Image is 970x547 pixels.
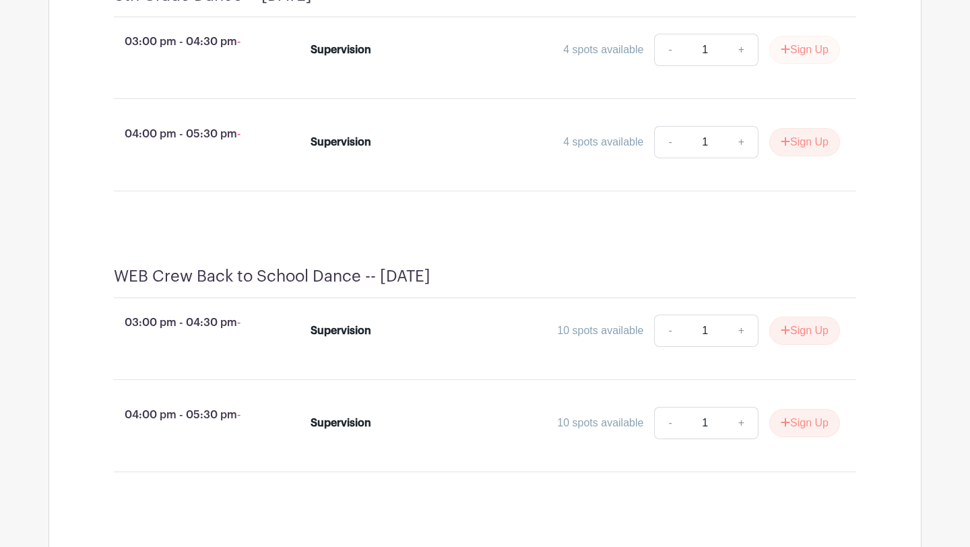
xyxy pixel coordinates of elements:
h4: WEB Crew Back to School Dance -- [DATE] [114,267,430,286]
button: Sign Up [769,128,840,156]
a: + [725,407,758,439]
button: Sign Up [769,317,840,345]
a: + [725,34,758,66]
div: Supervision [311,415,371,431]
div: Supervision [311,323,371,339]
button: Sign Up [769,36,840,64]
p: 03:00 pm - 04:30 pm [92,309,289,336]
a: + [725,315,758,347]
div: 10 spots available [557,323,643,339]
a: - [654,407,685,439]
span: - [237,128,240,139]
p: 03:00 pm - 04:30 pm [92,28,289,55]
button: Sign Up [769,409,840,437]
a: - [654,315,685,347]
a: - [654,126,685,158]
div: 10 spots available [557,415,643,431]
div: Supervision [311,134,371,150]
span: - [237,317,240,328]
a: - [654,34,685,66]
div: 4 spots available [563,42,643,58]
div: Supervision [311,42,371,58]
p: 04:00 pm - 05:30 pm [92,121,289,148]
span: - [237,409,240,420]
div: 4 spots available [563,134,643,150]
a: + [725,126,758,158]
p: 04:00 pm - 05:30 pm [92,401,289,428]
span: - [237,36,240,47]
